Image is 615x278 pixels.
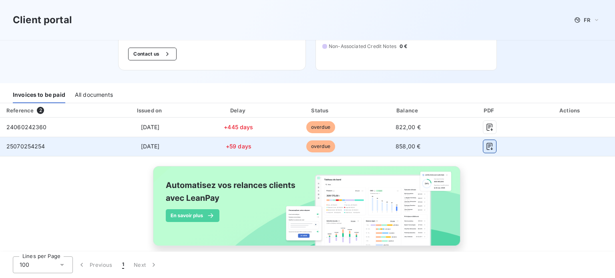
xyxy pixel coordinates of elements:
[117,256,129,273] button: 1
[37,107,44,114] span: 2
[6,107,34,114] div: Reference
[141,143,160,150] span: [DATE]
[396,143,420,150] span: 858,00 €
[6,124,47,130] span: 24060242360
[13,13,72,27] h3: Client portal
[141,124,160,130] span: [DATE]
[396,124,421,130] span: 822,00 €
[584,17,590,23] span: FR
[73,256,117,273] button: Previous
[306,121,335,133] span: overdue
[226,143,251,150] span: +59 days
[128,48,177,60] button: Contact us
[200,106,277,114] div: Delay
[455,106,524,114] div: PDF
[306,140,335,152] span: overdue
[103,106,197,114] div: Issued on
[129,256,163,273] button: Next
[6,143,45,150] span: 25070254254
[280,106,361,114] div: Status
[13,86,65,103] div: Invoices to be paid
[122,261,124,269] span: 1
[20,261,29,269] span: 100
[364,106,452,114] div: Balance
[400,43,407,50] span: 0 €
[527,106,613,114] div: Actions
[75,86,113,103] div: All documents
[329,43,396,50] span: Non-Associated Credit Notes
[146,161,469,260] img: banner
[224,124,253,130] span: +445 days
